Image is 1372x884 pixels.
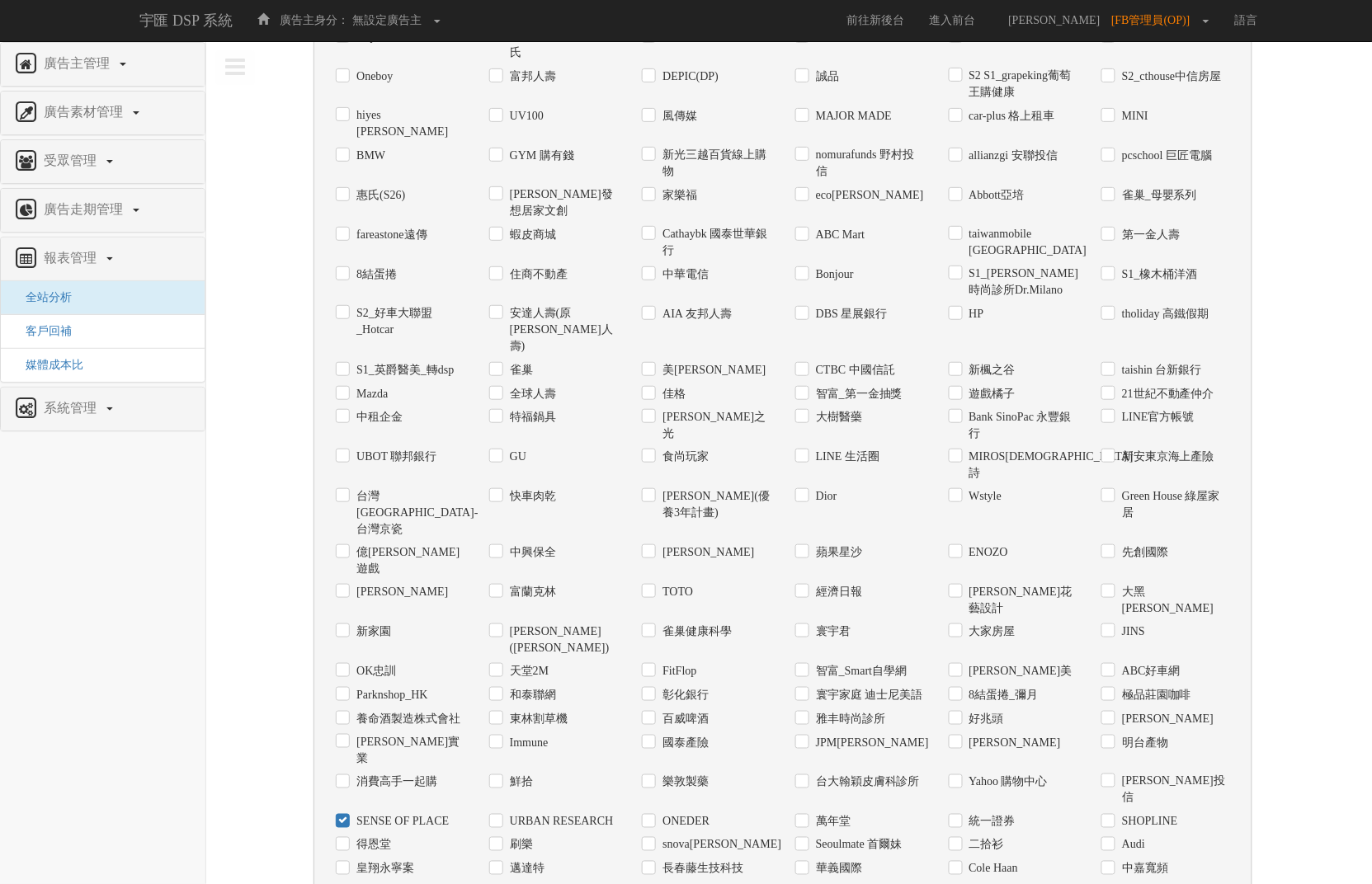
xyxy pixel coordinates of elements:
label: 8結蛋捲_彌月 [965,687,1039,703]
label: URBAN RESEARCH [506,814,614,830]
label: 大黑[PERSON_NAME] [1118,584,1230,617]
span: 廣告主身分： [280,14,349,26]
label: [PERSON_NAME] [352,584,448,600]
label: Cathaybk 國泰世華銀行 [658,226,771,259]
label: 8結蛋捲 [352,266,397,283]
label: 先創國際 [1118,544,1168,561]
label: Mazda [352,386,388,402]
label: 經濟日報 [812,584,862,600]
label: 統一證券 [965,814,1016,830]
label: 富蘭克林 [506,584,556,600]
label: 特福鍋具 [506,409,556,426]
label: 中華電信 [658,266,709,283]
label: [PERSON_NAME]投信 [1118,773,1230,806]
label: S1_[PERSON_NAME]時尚診所Dr.Milano [965,266,1077,299]
label: [PERSON_NAME]發想居家文創 [506,186,618,219]
label: 新楓之谷 [965,362,1016,379]
label: BMW [352,148,385,164]
label: 富邦人壽 [506,68,556,85]
label: 遊戲橘子 [965,386,1016,402]
label: SHOPLINE [1118,814,1178,830]
label: car-plus 格上租車 [965,108,1055,125]
label: snova[PERSON_NAME] [658,837,771,853]
label: 食尚玩家 [658,449,709,465]
label: [PERSON_NAME]花藝設計 [965,584,1077,617]
span: 受眾管理 [40,153,105,167]
label: 邁達特 [506,861,545,877]
label: FitFlop [658,663,696,679]
span: [PERSON_NAME] [1001,14,1109,26]
label: 中興保全 [506,544,556,561]
label: 雀巢健康科學 [658,623,732,640]
label: pcschool 巨匠電腦 [1118,148,1212,164]
label: GYM 購有錢 [506,148,574,164]
label: 養命酒製造株式會社 [352,711,460,727]
label: Immune [506,735,549,751]
a: 媒體成本比 [13,359,83,371]
label: 家樂福 [658,187,697,204]
label: Wstyle [965,488,1002,505]
a: 全站分析 [13,291,72,303]
label: SENSE ОF PLACE [352,814,449,830]
label: S2_Brands[PERSON_NAME]氏 [506,28,618,61]
label: 大家房屋 [965,623,1016,640]
label: 中租企金 [352,409,403,426]
span: 報表管理 [40,251,105,265]
label: 華義國際 [812,861,862,877]
span: 無設定廣告主 [352,14,422,26]
label: 天堂2M [506,663,549,679]
label: [PERSON_NAME] [658,544,754,561]
label: LINE 生活圈 [812,449,879,465]
label: 寰宇君 [812,623,851,640]
label: 安達人壽(原[PERSON_NAME]人壽) [506,305,618,355]
span: 廣告主管理 [40,56,118,70]
label: 二拾衫 [965,837,1004,853]
label: [PERSON_NAME]之光 [658,409,771,442]
label: OK忠訓 [352,663,396,679]
label: 刷樂 [506,837,533,853]
label: LINE官方帳號 [1118,409,1195,426]
label: 萬年堂 [812,814,851,830]
label: Cole Haan [965,861,1018,877]
label: 新家園 [352,623,391,640]
label: 雀巢 [506,362,533,379]
label: S2_cthouse中信房屋 [1118,68,1222,85]
label: UBOT 聯邦銀行 [352,449,436,465]
label: 大樹醫藥 [812,409,862,426]
label: 21世紀不動產仲介 [1118,386,1214,402]
label: 智富_第一金抽獎 [812,386,903,402]
label: 台灣[GEOGRAPHIC_DATA]-台灣京瓷 [352,488,464,538]
label: S1_英爵醫美_轉dsp [352,362,454,379]
label: [PERSON_NAME](優養3年計畫) [658,488,771,521]
label: 和泰聯網 [506,687,556,703]
label: Audi [1118,837,1145,853]
label: hiyes [PERSON_NAME] [352,107,464,140]
label: JPM[PERSON_NAME] [812,735,924,751]
label: 智富_Smart自學網 [812,663,907,679]
label: [PERSON_NAME]實業 [352,734,464,767]
label: 惠氏(S26) [352,187,405,204]
label: 快車肉乾 [506,488,556,505]
label: MAJOR MADE [812,108,892,125]
label: 鮮拾 [506,774,533,791]
label: 皇翔永寧案 [352,861,414,877]
label: Seoulmate 首爾妹 [812,837,903,853]
label: Yahoo 購物中心 [965,774,1048,791]
label: HP [965,306,984,322]
label: 雀巢_母嬰系列 [1118,187,1197,204]
label: 東林割草機 [506,711,568,727]
label: nomurafunds 野村投信 [812,147,924,180]
span: 客戶回補 [13,325,72,337]
label: 台大翰穎皮膚科診所 [812,774,920,791]
label: ABC好車網 [1118,663,1181,679]
label: 明台產物 [1118,735,1168,751]
a: 廣告主管理 [13,51,192,78]
label: UV100 [506,108,544,125]
label: Parknshop_HK [352,687,427,703]
label: taiwanmobile [GEOGRAPHIC_DATA] [965,226,1077,259]
label: Abbott亞培 [965,187,1025,204]
label: 國泰產險 [658,735,709,751]
span: 廣告走期管理 [40,202,131,216]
